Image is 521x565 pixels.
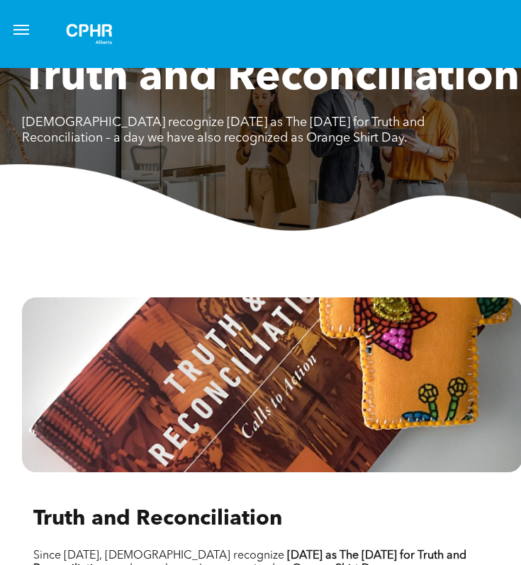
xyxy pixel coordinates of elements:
[22,116,425,144] span: [DEMOGRAPHIC_DATA] recognize [DATE] as The [DATE] for Truth and Reconciliation – a day we have al...
[7,16,35,44] button: menu
[33,508,282,530] span: Truth and Reconciliation
[22,57,520,100] span: Truth and Reconciliation
[33,550,284,561] span: Since [DATE], [DEMOGRAPHIC_DATA] recognize
[54,11,125,57] img: A white background with a few lines on it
